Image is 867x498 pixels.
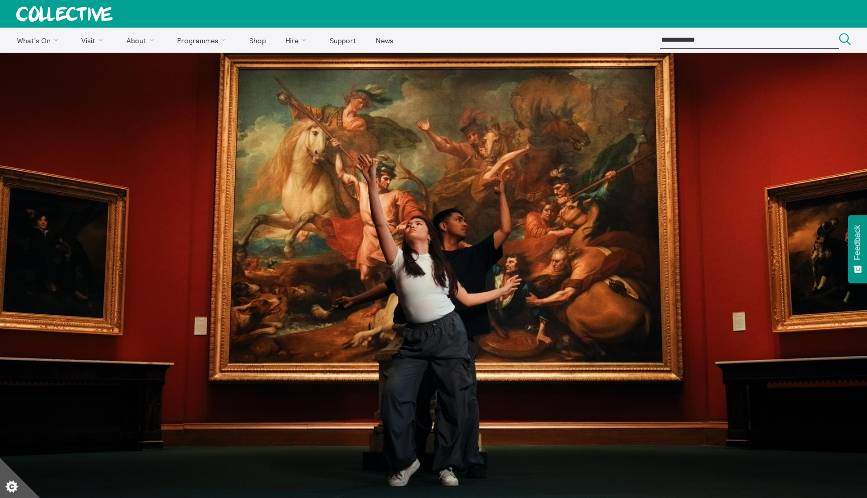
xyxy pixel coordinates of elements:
button: Feedback - Show survey [848,215,867,283]
a: Programmes [169,28,239,53]
a: Visit [73,28,116,53]
span: Feedback [853,225,862,260]
a: Support [321,28,365,53]
a: News [367,28,402,53]
a: Shop [240,28,274,53]
a: About [117,28,167,53]
a: Hire [277,28,319,53]
a: What's On [8,28,71,53]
